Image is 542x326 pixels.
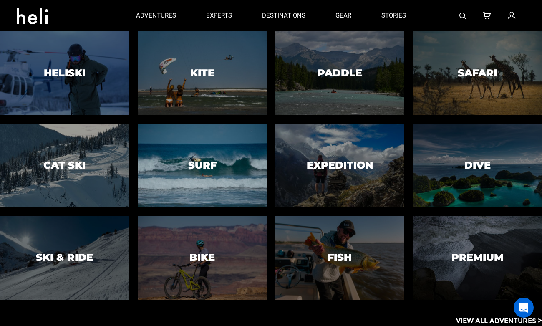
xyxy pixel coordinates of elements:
p: destinations [262,11,305,20]
h3: Dive [464,160,491,171]
h3: Cat Ski [43,160,86,171]
div: Open Intercom Messenger [514,298,534,318]
p: View All Adventures > [456,316,542,326]
h3: Safari [458,68,497,78]
h3: Fish [328,252,352,263]
h3: Ski & Ride [36,252,93,263]
p: experts [206,11,232,20]
h3: Paddle [318,68,362,78]
h3: Expedition [307,160,373,171]
a: PremiumPremium image [413,216,542,300]
img: search-bar-icon.svg [459,13,466,19]
h3: Kite [190,68,214,78]
h3: Heliski [44,68,86,78]
h3: Bike [189,252,215,263]
h3: Premium [451,252,504,263]
p: adventures [136,11,176,20]
h3: Surf [188,160,217,171]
